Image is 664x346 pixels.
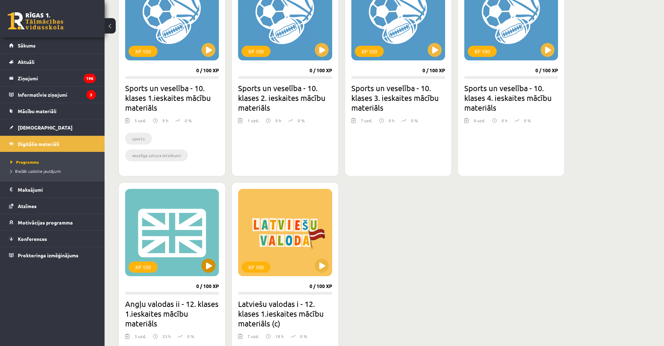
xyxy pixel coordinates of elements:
[187,333,194,339] p: 0 %
[18,42,36,49] span: Sākums
[18,59,35,65] span: Aktuāli
[9,136,96,152] a: Digitālie materiāli
[9,87,96,103] a: Informatīvie ziņojumi3
[18,108,56,114] span: Mācību materiāli
[275,117,281,124] p: 0 h
[502,117,507,124] p: 0 h
[524,117,531,124] p: 0 %
[185,117,192,124] p: 0 %
[238,299,332,328] h2: Latviešu valodas i - 12. klases 1.ieskaites mācību materiāls (c)
[86,90,96,100] i: 3
[9,119,96,135] a: [DEMOGRAPHIC_DATA]
[9,103,96,119] a: Mācību materiāli
[10,159,98,165] a: Programma
[18,236,47,242] span: Konferences
[9,198,96,214] a: Atzīmes
[242,46,270,57] div: XP 100
[242,262,270,273] div: XP 100
[474,117,485,128] div: 8 uzd.
[10,159,39,165] span: Programma
[9,214,96,230] a: Motivācijas programma
[18,87,96,103] legend: Informatīvie ziņojumi
[9,70,96,86] a: Ziņojumi196
[8,12,63,30] a: Rīgas 1. Tālmācības vidusskola
[361,117,372,128] div: 7 uzd.
[125,83,219,112] h2: Sports un veselība - 10. klases 1.ieskaites mācību materiāls
[9,231,96,247] a: Konferences
[298,117,305,124] p: 0 %
[129,46,158,57] div: XP 100
[9,247,96,263] a: Proktoringa izmēģinājums
[389,117,395,124] p: 0 h
[411,117,418,124] p: 0 %
[125,133,152,145] li: sports
[351,83,445,112] h2: Sports un veselība - 10. klases 3. ieskaites mācību materiāls
[162,117,168,124] p: 9 h
[9,182,96,198] a: Maksājumi
[9,37,96,53] a: Sākums
[9,54,96,70] a: Aktuāli
[300,333,307,339] p: 0 %
[355,46,384,57] div: XP 100
[18,219,73,226] span: Motivācijas programma
[10,168,98,174] a: Biežāk uzdotie jautājumi
[18,252,78,258] span: Proktoringa izmēģinājums
[464,83,558,112] h2: Sports un veselība - 10. klases 4. ieskaites mācību materiāls
[162,333,171,339] p: 23 h
[468,46,497,57] div: XP 100
[275,333,284,339] p: 18 h
[247,117,259,128] div: 1 uzd.
[125,149,188,161] li: veselīga uztura ieteikumi
[238,83,332,112] h2: Sports un veselība - 10. klases 2. ieskaites mācību materiāls
[125,299,219,328] h2: Angļu valodas ii - 12. klases 1.ieskaites mācību materiāls
[18,70,96,86] legend: Ziņojumi
[18,124,72,131] span: [DEMOGRAPHIC_DATA]
[18,182,96,198] legend: Maksājumi
[18,141,59,147] span: Digitālie materiāli
[135,117,146,128] div: 5 uzd.
[247,333,259,344] div: 7 uzd.
[18,203,37,209] span: Atzīmes
[10,168,61,174] span: Biežāk uzdotie jautājumi
[129,262,158,273] div: XP 100
[135,333,146,344] div: 3 uzd.
[84,74,96,83] i: 196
